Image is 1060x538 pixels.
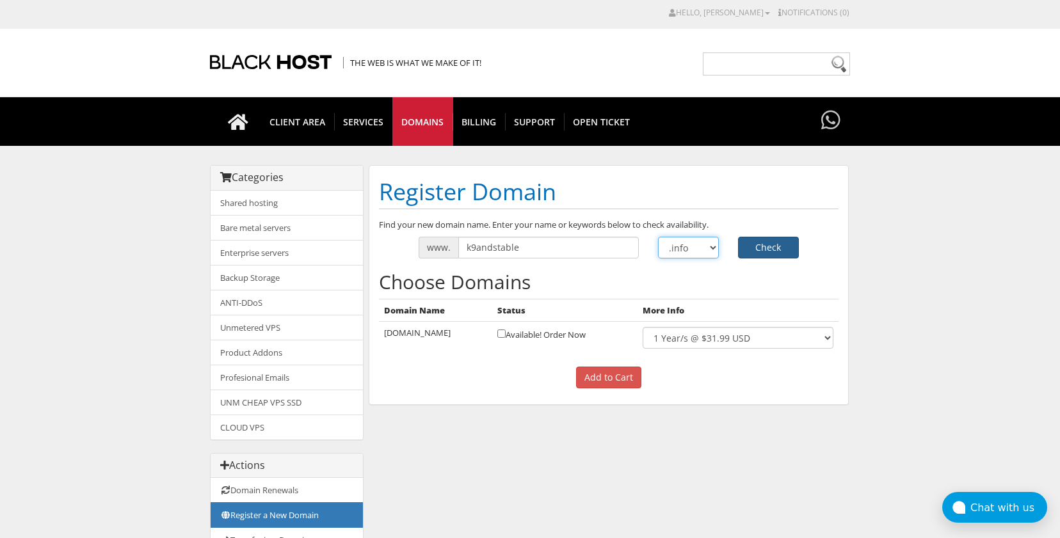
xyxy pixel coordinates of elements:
a: Register a New Domain [211,502,363,528]
a: Domains [392,97,453,146]
span: The Web is what we make of it! [343,57,481,68]
span: Support [505,113,565,131]
button: Chat with us [942,492,1047,523]
a: SERVICES [334,97,393,146]
a: CLIENT AREA [261,97,335,146]
a: Product Addons [211,340,363,365]
span: www. [419,237,458,258]
input: Need help? [703,52,850,75]
span: Open Ticket [564,113,639,131]
a: Domain Renewals [211,478,363,503]
p: Find your new domain name. Enter your name or keywords below to check availability. [379,219,839,230]
a: Profesional Emails [211,365,363,390]
td: [DOMAIN_NAME] [379,322,492,354]
td: Available! Order Now [492,322,638,354]
h3: Actions [220,460,353,471]
th: Domain Name [379,299,492,322]
span: Domains [392,113,453,131]
span: CLIENT AREA [261,113,335,131]
span: Billing [453,113,506,131]
a: Billing [453,97,506,146]
a: CLOUD VPS [211,415,363,439]
a: Backup Storage [211,265,363,290]
a: UNM CHEAP VPS SSD [211,390,363,415]
a: Unmetered VPS [211,315,363,340]
span: SERVICES [334,113,393,131]
a: Go to homepage [215,97,261,146]
a: Hello, [PERSON_NAME] [669,7,770,18]
h2: Choose Domains [379,271,839,292]
a: Bare metal servers [211,215,363,241]
div: Chat with us [970,502,1047,514]
th: Status [492,299,638,322]
h1: Register Domain [379,175,839,209]
a: Notifications (0) [778,7,849,18]
a: Have questions? [818,97,844,145]
a: Support [505,97,565,146]
a: Open Ticket [564,97,639,146]
a: Shared hosting [211,191,363,216]
h3: Categories [220,172,353,184]
a: Enterprise servers [211,240,363,265]
a: ANTI-DDoS [211,290,363,315]
button: Check [738,237,799,258]
input: Add to Cart [576,367,641,388]
th: More Info [638,299,839,322]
